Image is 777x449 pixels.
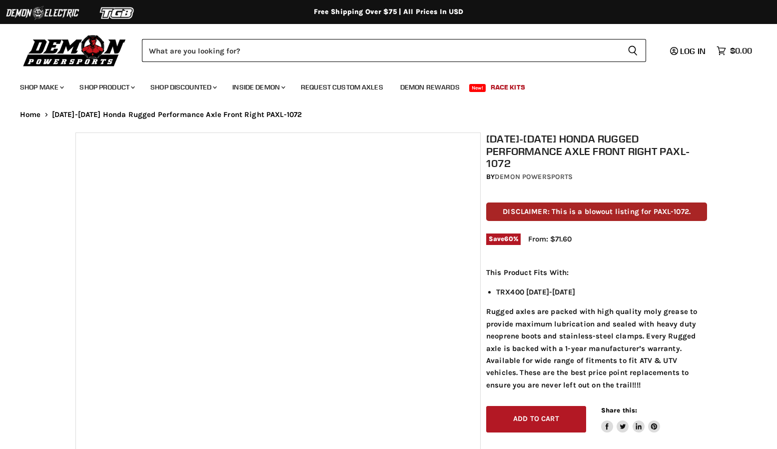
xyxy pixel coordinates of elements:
[5,3,80,22] img: Demon Electric Logo 2
[486,406,586,432] button: Add to cart
[513,414,559,423] span: Add to cart
[20,110,41,119] a: Home
[528,234,572,243] span: From: $71.60
[225,77,291,97] a: Inside Demon
[495,172,573,181] a: Demon Powersports
[52,110,302,119] span: [DATE]-[DATE] Honda Rugged Performance Axle Front Right PAXL-1072
[601,406,661,432] aside: Share this:
[12,73,750,97] ul: Main menu
[486,171,708,182] div: by
[486,233,521,244] span: Save %
[80,3,155,22] img: TGB Logo 2
[486,266,708,391] div: Rugged axles are packed with high quality moly grease to provide maximum lubrication and sealed w...
[483,77,533,97] a: Race Kits
[12,77,70,97] a: Shop Make
[486,266,708,278] p: This Product Fits With:
[143,77,223,97] a: Shop Discounted
[486,202,708,221] p: DISCLAIMER: This is a blowout listing for PAXL-1072.
[730,46,752,55] span: $0.00
[504,235,513,242] span: 60
[142,39,646,62] form: Product
[620,39,646,62] button: Search
[486,132,708,169] h1: [DATE]-[DATE] Honda Rugged Performance Axle Front Right PAXL-1072
[680,46,706,56] span: Log in
[496,286,708,298] li: TRX400 [DATE]-[DATE]
[20,32,129,68] img: Demon Powersports
[666,46,712,55] a: Log in
[712,43,757,58] a: $0.00
[469,84,486,92] span: New!
[142,39,620,62] input: Search
[601,406,637,414] span: Share this:
[72,77,141,97] a: Shop Product
[393,77,467,97] a: Demon Rewards
[293,77,391,97] a: Request Custom Axles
